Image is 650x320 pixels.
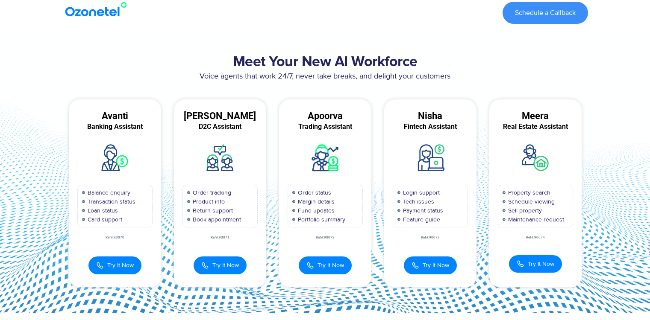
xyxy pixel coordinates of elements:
[296,197,335,206] span: Margin details
[401,188,440,197] span: Login support
[96,261,104,270] img: Call Icon
[69,123,161,131] div: Banking Assistant
[296,206,335,215] span: Fund updates
[212,261,239,270] span: Try It Now
[506,215,564,224] span: Maintenance request
[174,112,266,120] div: [PERSON_NAME]
[506,206,542,215] span: Sell property
[85,197,135,206] span: Transaction status
[191,206,233,215] span: Return support
[506,188,550,197] span: Property search
[401,215,440,224] span: Feature guide
[489,112,582,120] div: Meera
[384,236,476,239] div: Ref#:90073
[515,9,576,16] span: Schedule a Callback
[191,188,231,197] span: Order tracking
[296,188,331,197] span: Order status
[528,259,554,268] span: Try It Now
[62,71,588,82] p: Voice agents that work 24/7, never take breaks, and delight your customers
[506,197,555,206] span: Schedule viewing
[423,261,449,270] span: Try It Now
[412,261,419,270] img: Call Icon
[85,206,118,215] span: Loan status
[85,188,130,197] span: Balance enquiry
[191,215,241,224] span: Book appointment
[201,261,209,270] img: Call Icon
[62,54,588,71] h2: Meet Your New AI Workforce
[517,260,524,268] img: Call Icon
[85,215,122,224] span: Card support
[489,236,582,239] div: Ref#:90074
[401,206,443,215] span: Payment status
[69,236,161,239] div: Ref#:90070
[503,2,588,24] a: Schedule a Callback
[404,256,457,274] button: Try It Now
[489,123,582,131] div: Real Estate Assistant
[509,255,562,273] button: Try It Now
[318,261,344,270] span: Try It Now
[194,256,247,274] button: Try It Now
[174,123,266,131] div: D2C Assistant
[401,197,434,206] span: Tech issues
[384,112,476,120] div: Nisha
[107,261,134,270] span: Try It Now
[279,123,371,131] div: Trading Assistant
[279,112,371,120] div: Apoorva
[174,236,266,239] div: Ref#:90071
[279,236,371,239] div: Ref#:90072
[88,256,141,274] button: Try It Now
[69,112,161,120] div: Avanti
[384,123,476,131] div: Fintech Assistant
[299,256,352,274] button: Try It Now
[306,261,314,270] img: Call Icon
[296,215,345,224] span: Portfolio summary
[191,197,225,206] span: Product info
